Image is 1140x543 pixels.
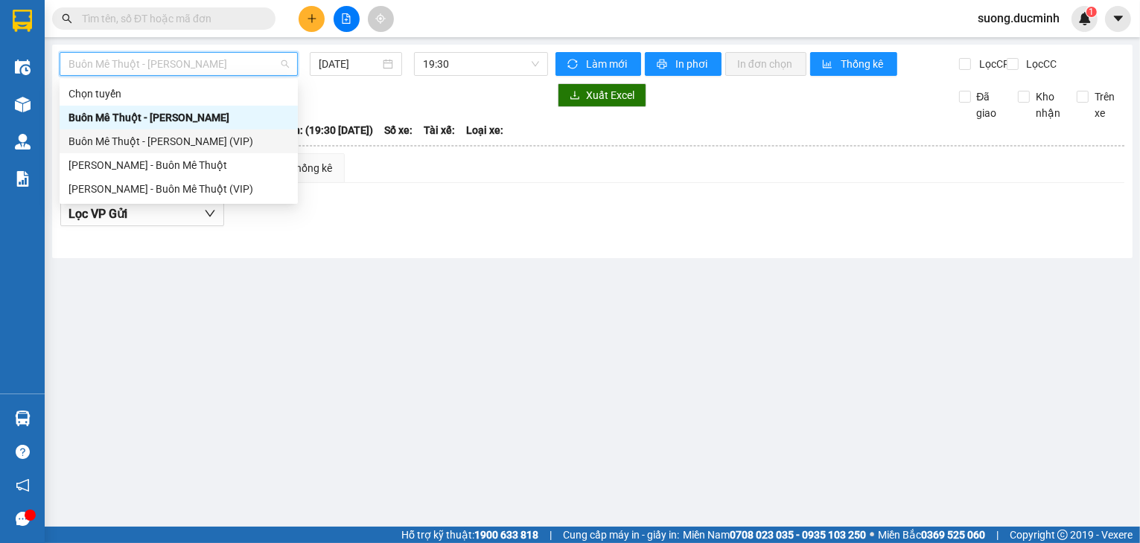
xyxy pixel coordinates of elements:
[1086,7,1097,17] sup: 1
[69,53,289,75] span: Buôn Mê Thuột - Hồ Chí Minh
[810,52,897,76] button: bar-chartThống kê
[375,13,386,24] span: aim
[657,59,669,71] span: printer
[60,129,298,153] div: Buôn Mê Thuột - Hồ Chí Minh (VIP)
[62,13,72,24] span: search
[15,97,31,112] img: warehouse-icon
[841,56,885,72] span: Thống kê
[264,122,373,138] span: Chuyến: (19:30 [DATE])
[69,181,289,197] div: [PERSON_NAME] - Buôn Mê Thuột (VIP)
[822,59,835,71] span: bar-chart
[69,205,127,223] span: Lọc VP Gửi
[1105,6,1131,32] button: caret-down
[424,122,455,138] span: Tài xế:
[13,10,32,32] img: logo-vxr
[870,532,874,538] span: ⚪️
[1089,89,1124,121] span: Trên xe
[299,6,325,32] button: plus
[645,52,722,76] button: printerIn phơi
[16,512,30,526] span: message
[15,411,31,426] img: warehouse-icon
[368,6,394,32] button: aim
[878,527,985,543] span: Miền Bắc
[567,59,580,71] span: sync
[290,160,332,176] div: Thống kê
[996,527,999,543] span: |
[60,82,298,106] div: Chọn tuyến
[725,52,806,76] button: In đơn chọn
[973,56,1012,72] span: Lọc CR
[69,86,289,102] div: Chọn tuyến
[586,56,629,72] span: Làm mới
[401,527,538,543] span: Hỗ trợ kỹ thuật:
[60,177,298,201] div: Hồ Chí Minh - Buôn Mê Thuột (VIP)
[921,529,985,541] strong: 0369 525 060
[384,122,413,138] span: Số xe:
[555,52,641,76] button: syncLàm mới
[966,9,1071,28] span: suong.ducminh
[1112,12,1125,25] span: caret-down
[1089,7,1094,17] span: 1
[1078,12,1092,25] img: icon-new-feature
[60,153,298,177] div: Hồ Chí Minh - Buôn Mê Thuột
[550,527,552,543] span: |
[307,13,317,24] span: plus
[60,106,298,129] div: Buôn Mê Thuột - Hồ Chí Minh
[319,56,380,72] input: 15/08/2025
[474,529,538,541] strong: 1900 633 818
[341,13,351,24] span: file-add
[730,529,866,541] strong: 0708 023 035 - 0935 103 250
[683,527,866,543] span: Miền Nam
[1030,89,1066,121] span: Kho nhận
[16,478,30,492] span: notification
[1021,56,1060,72] span: Lọc CC
[204,208,216,219] span: down
[15,60,31,75] img: warehouse-icon
[60,202,224,226] button: Lọc VP Gửi
[563,527,679,543] span: Cung cấp máy in - giấy in:
[69,157,289,173] div: [PERSON_NAME] - Buôn Mê Thuột
[82,10,258,27] input: Tìm tên, số ĐT hoặc mã đơn
[15,171,31,187] img: solution-icon
[558,83,646,107] button: downloadXuất Excel
[69,109,289,126] div: Buôn Mê Thuột - [PERSON_NAME]
[466,122,503,138] span: Loại xe:
[16,445,30,459] span: question-circle
[69,133,289,150] div: Buôn Mê Thuột - [PERSON_NAME] (VIP)
[675,56,710,72] span: In phơi
[423,53,539,75] span: 19:30
[971,89,1007,121] span: Đã giao
[1057,530,1068,540] span: copyright
[334,6,360,32] button: file-add
[15,134,31,150] img: warehouse-icon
